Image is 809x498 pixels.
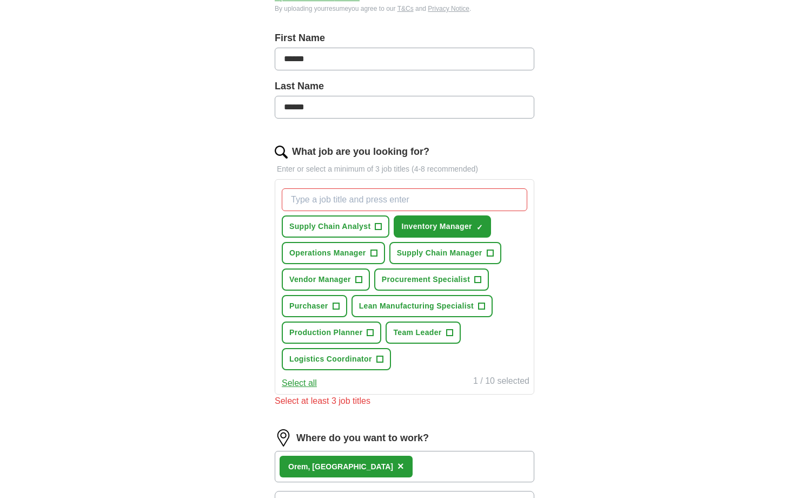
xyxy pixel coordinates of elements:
button: Supply Chain Analyst [282,215,389,238]
img: location.png [275,429,292,447]
span: Lean Manufacturing Specialist [359,300,474,312]
button: Vendor Manager [282,268,370,291]
button: × [397,458,404,475]
span: Operations Manager [289,247,366,259]
div: 1 / 10 selected [473,375,529,390]
img: search.png [275,146,288,159]
div: , [GEOGRAPHIC_DATA] [288,461,393,473]
label: What job are you looking for? [292,145,429,159]
div: Select at least 3 job titles [275,395,534,408]
span: Inventory Manager [401,221,472,232]
strong: Orem [288,462,308,471]
button: Logistics Coordinator [282,348,391,370]
span: ✓ [476,223,483,232]
a: T&Cs [397,5,414,12]
label: First Name [275,31,534,45]
button: Procurement Specialist [374,268,489,291]
span: Procurement Specialist [382,274,470,285]
span: Logistics Coordinator [289,353,372,365]
button: Select all [282,377,317,390]
div: By uploading your resume you agree to our and . [275,4,534,14]
span: Vendor Manager [289,274,351,285]
button: Team Leader [386,322,460,344]
label: Where do you want to work? [296,431,429,445]
button: Production Planner [282,322,381,344]
p: Enter or select a minimum of 3 job titles (4-8 recommended) [275,163,534,175]
span: Supply Chain Analyst [289,221,370,232]
button: Supply Chain Manager [389,242,501,264]
a: Privacy Notice [428,5,469,12]
button: Operations Manager [282,242,385,264]
span: Purchaser [289,300,328,312]
label: Last Name [275,79,534,94]
button: Lean Manufacturing Specialist [352,295,493,317]
button: Purchaser [282,295,347,317]
input: Type a job title and press enter [282,188,527,211]
button: Inventory Manager✓ [394,215,490,238]
span: × [397,460,404,472]
span: Production Planner [289,327,362,338]
span: Supply Chain Manager [397,247,482,259]
span: Team Leader [393,327,441,338]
